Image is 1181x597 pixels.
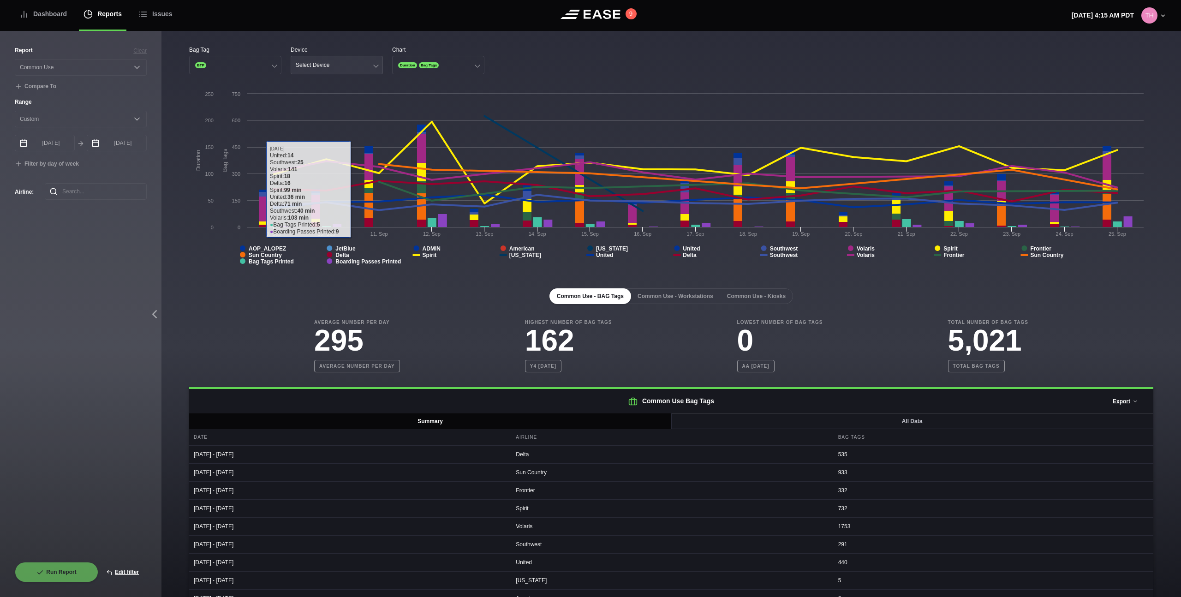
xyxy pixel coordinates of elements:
tspan: Delta [335,252,349,258]
div: [DATE] - [DATE] [189,536,509,553]
tspan: JetBlue [335,245,356,252]
div: [DATE] - [DATE] [189,464,509,481]
tspan: 11. Sep [370,231,388,237]
text: 750 [232,91,240,97]
div: Frontier [511,482,831,499]
tspan: 12. Sep [423,231,441,237]
tspan: Delta [683,252,697,258]
tspan: Duration [195,150,202,171]
div: Southwest [511,536,831,553]
h3: 295 [314,326,400,355]
div: [DATE] - [DATE] [189,554,509,571]
div: 332 [834,482,1153,499]
button: Filter by day of week [15,161,79,168]
tspan: Spirit [943,245,958,252]
tspan: 22. Sep [950,231,968,237]
input: mm/dd/yyyy [15,135,75,151]
button: Clear [133,47,147,55]
button: Common Use - Kiosks [720,288,793,304]
tspan: 9. Sep [266,231,281,237]
b: Highest Number of Bag Tags [525,319,612,326]
text: 450 [232,144,240,150]
text: 300 [232,171,240,177]
tspan: United [596,252,613,258]
tspan: Volaris [857,245,875,252]
tspan: 10. Sep [317,231,335,237]
label: Report [15,46,33,54]
tspan: Southwest [770,245,798,252]
tspan: 24. Sep [1056,231,1074,237]
button: Select Device [291,56,383,74]
div: [DATE] - [DATE] [189,500,509,517]
div: Select Device [296,62,329,68]
tspan: Southwest [770,252,798,258]
input: mm/dd/yyyy [87,135,147,151]
div: 732 [834,500,1153,517]
label: Airline : [15,188,30,196]
b: Average Number Per Day [314,319,400,326]
div: [DATE] - [DATE] [189,482,509,499]
div: [DATE] - [DATE] [189,572,509,589]
text: 0 [238,225,240,230]
tspan: [US_STATE] [509,252,541,258]
tspan: Bag Tags [222,149,228,172]
input: Search... [45,183,147,200]
b: Average number per day [314,360,400,372]
p: [DATE] 4:15 AM PDT [1072,11,1134,20]
tspan: [US_STATE] [596,245,628,252]
text: 250 [205,91,214,97]
div: Airline [511,429,831,445]
h3: 5,021 [948,326,1028,355]
button: DurationBag Tags [392,56,484,74]
div: 933 [834,464,1153,481]
div: 535 [834,446,1153,463]
button: Common Use - BAG Tags [549,288,631,304]
b: Total Number of Bag Tags [948,319,1028,326]
tspan: 17. Sep [687,231,704,237]
tspan: Spirit [423,252,437,258]
text: 600 [232,118,240,123]
button: Edit filter [98,562,147,582]
div: Date [189,429,509,445]
tspan: 16. Sep [634,231,651,237]
tspan: Frontier [943,252,965,258]
tspan: 20. Sep [845,231,862,237]
button: BTP [189,56,281,74]
tspan: United [683,245,700,252]
text: 200 [205,118,214,123]
div: [US_STATE] [511,572,831,589]
tspan: 13. Sep [476,231,493,237]
text: 100 [205,171,214,177]
img: 80ca9e2115b408c1dc8c56a444986cd3 [1141,7,1157,24]
tspan: Frontier [1030,245,1051,252]
div: 440 [834,554,1153,571]
div: Spirit [511,500,831,517]
tspan: ADMIN [423,245,441,252]
tspan: 14. Sep [529,231,546,237]
tspan: AOP_ALOPEZ [249,245,286,252]
div: Sun Country [511,464,831,481]
div: 1753 [834,518,1153,535]
div: Bag Tags [834,429,1153,445]
div: Volaris [511,518,831,535]
button: 9 [626,8,637,19]
div: 291 [834,536,1153,553]
text: 0 [211,225,214,230]
tspan: Volaris [857,252,875,258]
span: Bag Tags [419,62,439,68]
div: United [511,554,831,571]
div: [DATE] - [DATE] [189,446,509,463]
b: Y4 [DATE] [525,360,561,372]
tspan: Sun Country [249,252,282,258]
tspan: 23. Sep [1003,231,1020,237]
tspan: 21. Sep [898,231,915,237]
span: BTP [195,62,206,68]
button: Export [1105,391,1146,412]
tspan: 19. Sep [792,231,810,237]
label: Range [15,98,147,106]
div: Bag Tag [189,46,281,54]
div: Device [291,46,383,54]
div: Chart [392,46,484,54]
b: Total bag tags [948,360,1005,372]
b: AA [DATE] [737,360,775,372]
